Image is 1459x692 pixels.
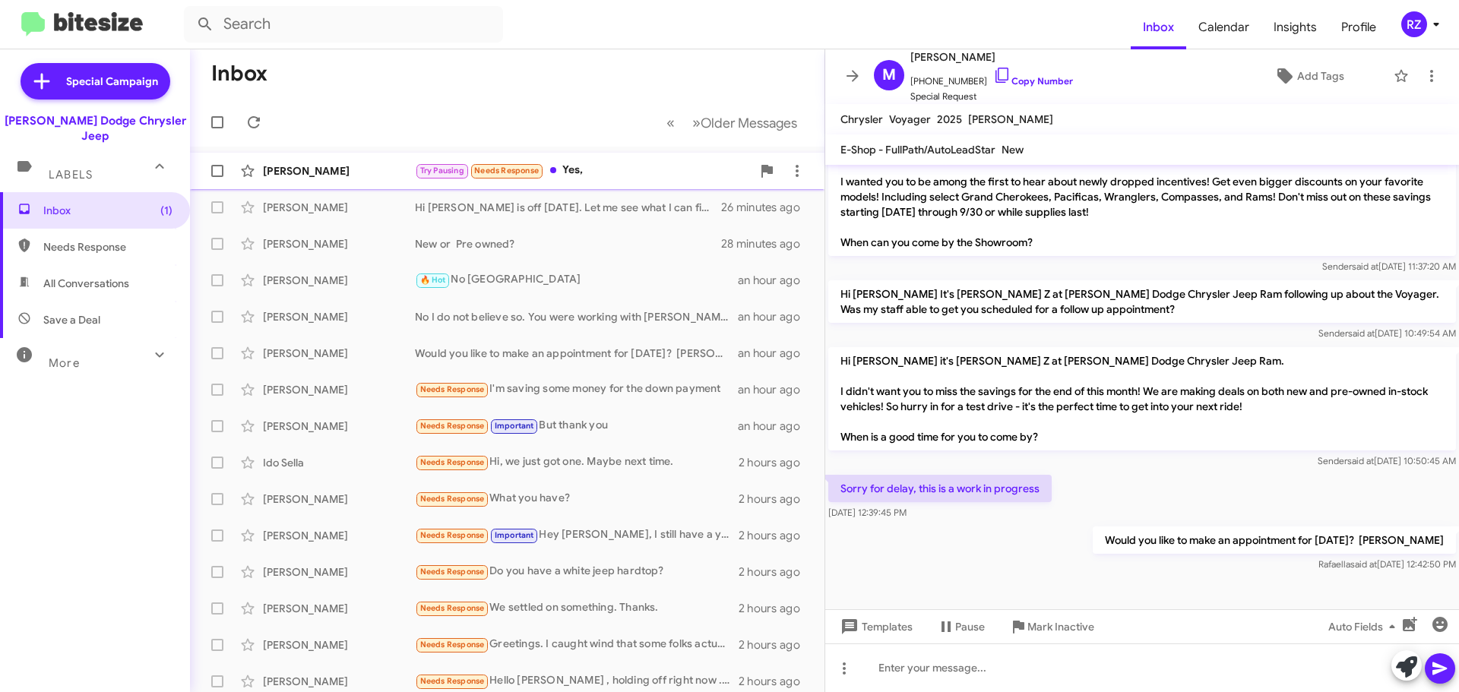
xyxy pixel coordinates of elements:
div: Ido Sella [263,455,415,470]
span: Inbox [43,203,172,218]
span: Needs Response [420,421,485,431]
div: New or Pre owned? [415,236,721,251]
div: 2 hours ago [739,674,812,689]
span: Needs Response [420,603,485,613]
a: Insights [1261,5,1329,49]
div: 2 hours ago [739,455,812,470]
div: [PERSON_NAME] [263,491,415,507]
div: 2 hours ago [739,528,812,543]
span: [PERSON_NAME] [910,48,1073,66]
div: [PERSON_NAME] [263,273,415,288]
span: Labels [49,168,93,182]
div: What you have? [415,490,739,507]
span: Try Pausing [420,166,464,175]
span: Sender [DATE] 11:37:20 AM [1322,261,1456,272]
button: Add Tags [1230,62,1386,90]
span: 🔥 Hot [420,275,446,285]
div: 2 hours ago [739,637,812,653]
a: Copy Number [993,75,1073,87]
div: [PERSON_NAME] [263,528,415,543]
button: Previous [657,107,684,138]
a: Special Campaign [21,63,170,100]
span: M [882,63,896,87]
span: Needs Response [474,166,539,175]
button: Templates [825,613,925,640]
button: Auto Fields [1316,613,1413,640]
span: Needs Response [420,384,485,394]
span: Voyager [889,112,931,126]
div: Hi [PERSON_NAME] is off [DATE]. Let me see what I can find. [PERSON_NAME] [415,200,721,215]
div: No I do not believe so. You were working with [PERSON_NAME]. [415,309,738,324]
span: Chrysler [840,112,883,126]
div: No [GEOGRAPHIC_DATA] [415,271,738,289]
p: Hi [PERSON_NAME] it's [PERSON_NAME] Z at [PERSON_NAME] Dodge Chrysler Jeep Ram. I wanted you to b... [828,137,1456,256]
div: [PERSON_NAME] [263,200,415,215]
div: [PERSON_NAME] [263,564,415,580]
div: 2 hours ago [739,491,812,507]
span: Needs Response [420,494,485,504]
div: Hi, we just got one. Maybe next time. [415,453,739,471]
button: Mark Inactive [997,613,1106,640]
span: said at [1352,261,1378,272]
span: 2025 [937,112,962,126]
div: Greetings. I caught wind that some folks actually have equity in their leases. And I heard a comm... [415,636,739,653]
div: [PERSON_NAME] [263,309,415,324]
span: said at [1347,455,1374,466]
button: Pause [925,613,997,640]
div: RZ [1401,11,1427,37]
div: [PERSON_NAME] [263,163,415,179]
div: But thank you [415,417,738,434]
span: New [1002,143,1024,156]
a: Calendar [1186,5,1261,49]
span: Inbox [1131,5,1186,49]
span: Templates [837,613,913,640]
p: Sorry for delay, this is a work in progress [828,475,1052,502]
span: Needs Response [420,530,485,540]
div: Do you have a white jeep hardtop? [415,563,739,580]
span: E-Shop - FullPath/AutoLeadStar [840,143,995,156]
span: « [666,113,675,132]
span: Auto Fields [1328,613,1401,640]
span: Needs Response [420,676,485,686]
h1: Inbox [211,62,267,86]
div: Hey [PERSON_NAME], I still have a year or so on my current lease I believe so not in a rush but I... [415,526,739,544]
span: Needs Response [43,239,172,254]
a: Profile [1329,5,1388,49]
div: an hour ago [738,346,812,361]
button: Next [683,107,806,138]
span: Add Tags [1297,62,1344,90]
div: 26 minutes ago [721,200,812,215]
div: Hello [PERSON_NAME] , holding off right now . Thanks [415,672,739,690]
span: said at [1350,558,1377,570]
div: an hour ago [738,309,812,324]
div: 28 minutes ago [721,236,812,251]
div: [PERSON_NAME] [263,637,415,653]
p: Hi [PERSON_NAME] it's [PERSON_NAME] Z at [PERSON_NAME] Dodge Chrysler Jeep Ram. I didn't want you... [828,347,1456,450]
span: Needs Response [420,457,485,467]
div: an hour ago [738,419,812,434]
div: [PERSON_NAME] [263,236,415,251]
span: Rafaella [DATE] 12:42:50 PM [1318,558,1456,570]
div: We settled on something. Thanks. [415,599,739,617]
span: Pause [955,613,985,640]
span: Older Messages [701,115,797,131]
p: Hi [PERSON_NAME] It's [PERSON_NAME] Z at [PERSON_NAME] Dodge Chrysler Jeep Ram following up about... [828,280,1456,323]
span: Needs Response [420,640,485,649]
div: [PERSON_NAME] [263,382,415,397]
div: 2 hours ago [739,564,812,580]
span: Needs Response [420,567,485,577]
p: Would you like to make an appointment for [DATE]? [PERSON_NAME] [1093,526,1456,554]
nav: Page navigation example [658,107,806,138]
input: Search [184,6,503,43]
span: (1) [160,203,172,218]
span: More [49,356,80,370]
span: Special Request [910,89,1073,104]
div: [PERSON_NAME] [263,601,415,616]
div: [PERSON_NAME] [263,419,415,434]
span: [DATE] 12:39:45 PM [828,507,907,518]
button: RZ [1388,11,1442,37]
span: [PERSON_NAME] [968,112,1053,126]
